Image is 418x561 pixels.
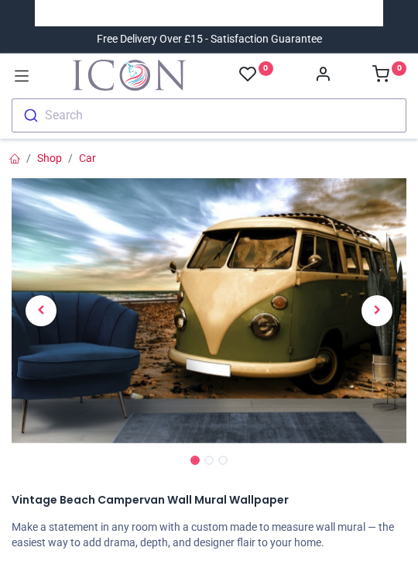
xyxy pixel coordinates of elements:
[12,178,406,443] img: Vintage Beach Campervan Wall Mural Wallpaper
[239,65,273,84] a: 0
[79,152,96,164] a: Car
[12,493,406,508] h1: Vintage Beach Campervan Wall Mural Wallpaper
[361,295,392,326] span: Next
[97,32,322,47] div: Free Delivery Over £15 - Satisfaction Guarantee
[46,5,372,21] iframe: Customer reviews powered by Trustpilot
[348,218,407,403] a: Next
[12,218,71,403] a: Previous
[12,98,406,133] button: Search
[73,60,186,91] img: Icon Wall Stickers
[259,61,273,76] sup: 0
[372,70,406,82] a: 0
[392,61,406,76] sup: 0
[26,295,57,326] span: Previous
[45,109,83,122] div: Search
[12,520,406,550] p: Make a statement in any room with a custom made to measure wall mural — the easiest way to add dr...
[73,60,186,91] a: Logo of Icon Wall Stickers
[37,152,62,164] a: Shop
[314,70,331,82] a: Account Info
